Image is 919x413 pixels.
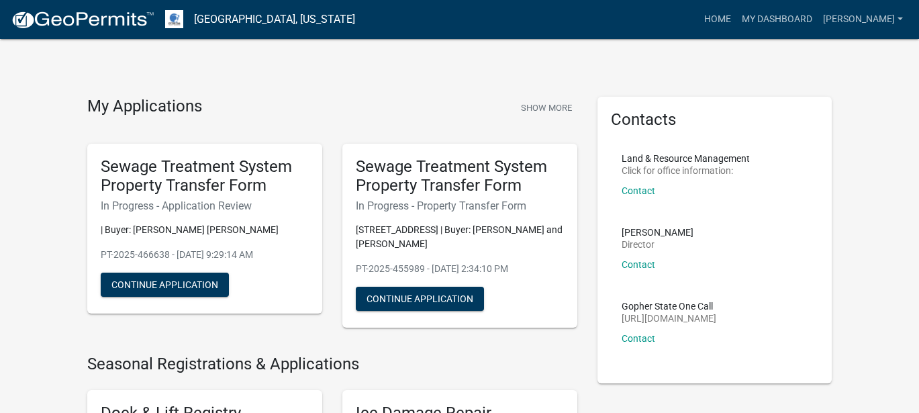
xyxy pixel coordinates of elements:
[622,333,655,344] a: Contact
[516,97,577,119] button: Show More
[622,154,750,163] p: Land & Resource Management
[611,110,819,130] h5: Contacts
[101,273,229,297] button: Continue Application
[165,10,183,28] img: Otter Tail County, Minnesota
[622,314,716,323] p: [URL][DOMAIN_NAME]
[87,355,577,374] h4: Seasonal Registrations & Applications
[87,97,202,117] h4: My Applications
[699,7,736,32] a: Home
[356,223,564,251] p: [STREET_ADDRESS] | Buyer: [PERSON_NAME] and [PERSON_NAME]
[101,199,309,212] h6: In Progress - Application Review
[101,157,309,196] h5: Sewage Treatment System Property Transfer Form
[356,287,484,311] button: Continue Application
[622,185,655,196] a: Contact
[622,240,693,249] p: Director
[101,223,309,237] p: | Buyer: [PERSON_NAME] [PERSON_NAME]
[356,157,564,196] h5: Sewage Treatment System Property Transfer Form
[194,8,355,31] a: [GEOGRAPHIC_DATA], [US_STATE]
[101,248,309,262] p: PT-2025-466638 - [DATE] 9:29:14 AM
[736,7,818,32] a: My Dashboard
[818,7,908,32] a: [PERSON_NAME]
[622,166,750,175] p: Click for office information:
[356,199,564,212] h6: In Progress - Property Transfer Form
[622,259,655,270] a: Contact
[622,228,693,237] p: [PERSON_NAME]
[356,262,564,276] p: PT-2025-455989 - [DATE] 2:34:10 PM
[622,302,716,311] p: Gopher State One Call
